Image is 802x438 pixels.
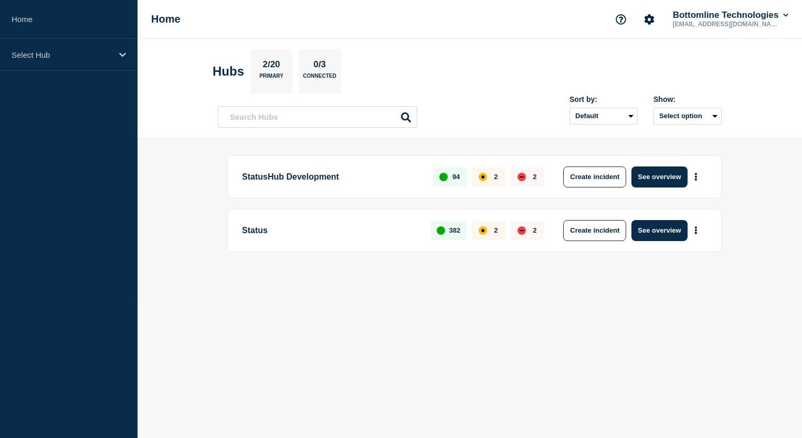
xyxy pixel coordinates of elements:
p: 2 [494,173,498,181]
p: Select Hub [12,50,112,59]
button: Create incident [563,166,626,187]
div: up [437,226,445,235]
p: 382 [449,226,461,234]
button: More actions [689,221,703,240]
button: Support [610,8,632,30]
p: 2 [494,226,498,234]
p: Connected [303,73,336,84]
select: Sort by [569,108,638,124]
button: Select option [653,108,722,124]
div: down [518,173,526,181]
button: Create incident [563,220,626,241]
p: 2 [533,226,536,234]
div: affected [479,173,487,181]
input: Search Hubs [218,106,417,128]
h2: Hubs [213,64,244,79]
div: down [518,226,526,235]
p: [EMAIL_ADDRESS][DOMAIN_NAME] [671,20,780,28]
p: 0/3 [310,59,330,73]
p: 2 [533,173,536,181]
button: See overview [631,220,687,241]
button: Bottomline Technologies [671,10,790,20]
div: affected [479,226,487,235]
h1: Home [151,13,181,25]
div: up [439,173,448,181]
div: Sort by: [569,95,638,103]
p: StatusHub Development [242,166,421,187]
button: More actions [689,167,703,186]
p: Status [242,220,419,241]
p: 2/20 [259,59,284,73]
div: Show: [653,95,722,103]
p: 94 [452,173,460,181]
button: See overview [631,166,687,187]
p: Primary [259,73,283,84]
button: Account settings [638,8,660,30]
